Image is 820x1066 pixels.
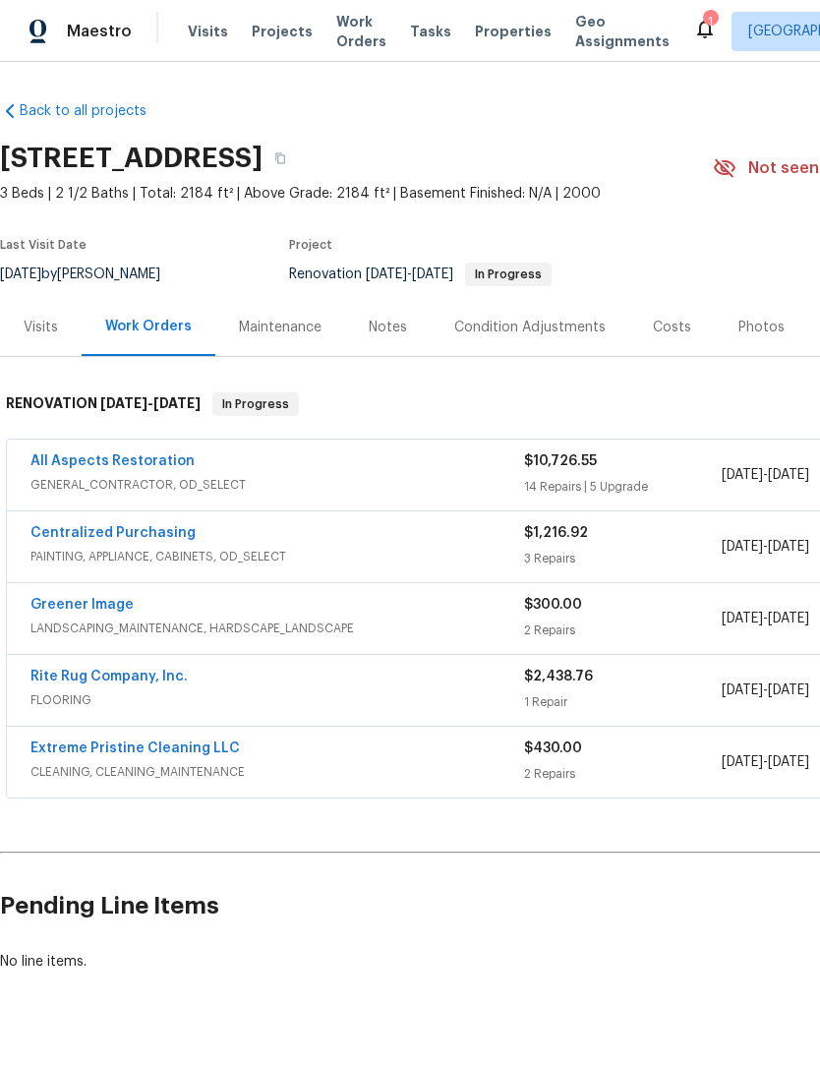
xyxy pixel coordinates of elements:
a: Rite Rug Company, Inc. [30,670,188,683]
div: 1 [703,12,717,31]
span: [DATE] [768,468,809,482]
div: 1 Repair [524,692,722,712]
div: Photos [738,318,785,337]
span: Tasks [410,25,451,38]
div: 2 Repairs [524,764,722,784]
span: PAINTING, APPLIANCE, CABINETS, OD_SELECT [30,547,524,566]
span: $300.00 [524,598,582,612]
div: 2 Repairs [524,621,722,640]
span: [DATE] [412,267,453,281]
span: CLEANING, CLEANING_MAINTENANCE [30,762,524,782]
span: Project [289,239,332,251]
a: Greener Image [30,598,134,612]
span: [DATE] [722,468,763,482]
div: 3 Repairs [524,549,722,568]
span: [DATE] [366,267,407,281]
div: Visits [24,318,58,337]
span: In Progress [467,268,550,280]
h6: RENOVATION [6,392,201,416]
a: All Aspects Restoration [30,454,195,468]
span: $1,216.92 [524,526,588,540]
span: [DATE] [768,755,809,769]
span: - [366,267,453,281]
span: Properties [475,22,552,41]
span: GENERAL_CONTRACTOR, OD_SELECT [30,475,524,495]
span: $2,438.76 [524,670,593,683]
span: Visits [188,22,228,41]
div: Maintenance [239,318,322,337]
div: Work Orders [105,317,192,336]
button: Copy Address [263,141,298,176]
span: Projects [252,22,313,41]
div: Costs [653,318,691,337]
span: Maestro [67,22,132,41]
span: [DATE] [722,612,763,625]
span: Geo Assignments [575,12,670,51]
span: - [722,609,809,628]
span: Renovation [289,267,552,281]
span: FLOORING [30,690,524,710]
span: [DATE] [100,396,147,410]
span: [DATE] [722,540,763,554]
span: $10,726.55 [524,454,597,468]
span: LANDSCAPING_MAINTENANCE, HARDSCAPE_LANDSCAPE [30,619,524,638]
span: [DATE] [768,683,809,697]
div: 14 Repairs | 5 Upgrade [524,477,722,497]
span: [DATE] [722,755,763,769]
span: $430.00 [524,741,582,755]
span: [DATE] [722,683,763,697]
span: - [722,537,809,557]
span: - [100,396,201,410]
a: Extreme Pristine Cleaning LLC [30,741,240,755]
a: Centralized Purchasing [30,526,196,540]
span: [DATE] [153,396,201,410]
span: Work Orders [336,12,386,51]
span: [DATE] [768,540,809,554]
span: In Progress [214,394,297,414]
span: - [722,681,809,700]
div: Notes [369,318,407,337]
span: - [722,752,809,772]
div: Condition Adjustments [454,318,606,337]
span: [DATE] [768,612,809,625]
span: - [722,465,809,485]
